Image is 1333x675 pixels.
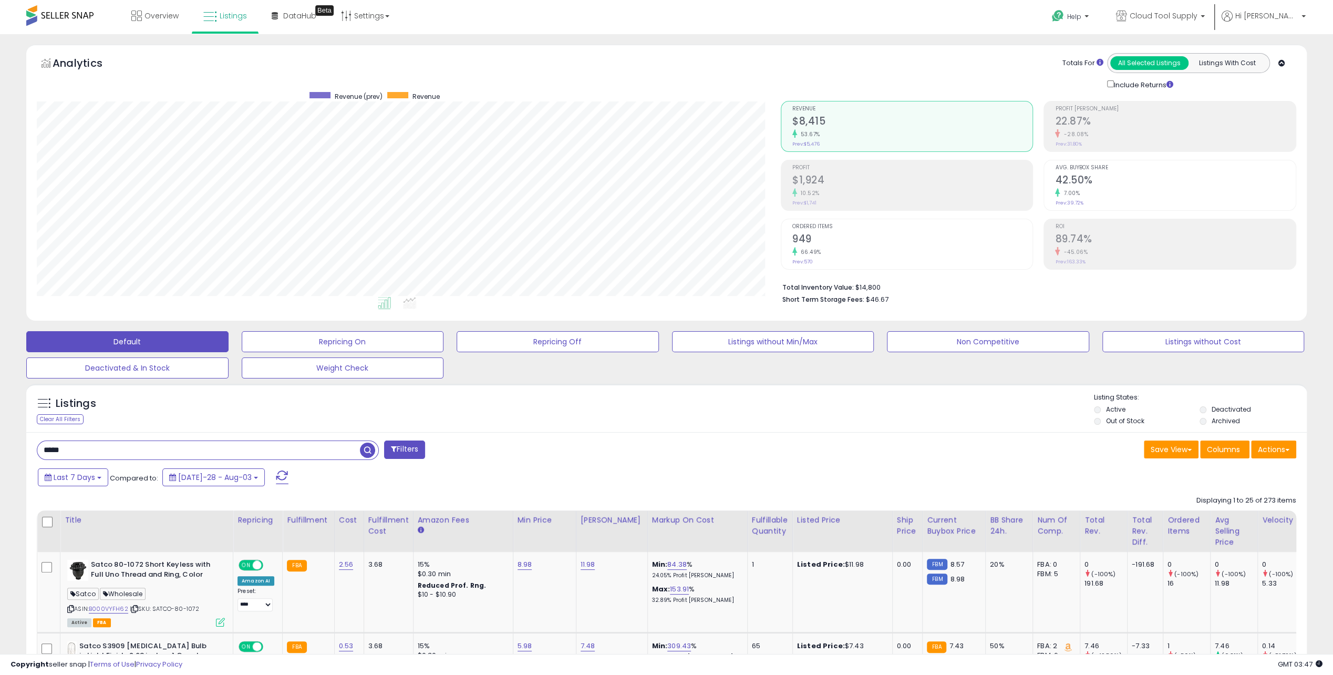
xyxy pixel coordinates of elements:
[897,560,914,569] div: 0.00
[1215,579,1257,588] div: 11.98
[1051,9,1065,23] i: Get Help
[144,11,179,21] span: Overview
[1215,560,1257,569] div: 0
[1132,641,1155,651] div: -7.33
[1262,560,1305,569] div: 0
[792,165,1033,171] span: Profit
[652,515,743,526] div: Markup on Cost
[38,468,108,486] button: Last 7 Days
[667,641,691,651] a: 309.43
[950,559,964,569] span: 8.57
[866,294,888,304] span: $46.67
[797,248,821,256] small: 66.49%
[1099,78,1186,90] div: Include Returns
[178,472,252,483] span: [DATE]-28 - Aug-03
[1167,560,1210,569] div: 0
[339,559,354,570] a: 2.56
[1132,515,1159,548] div: Total Rev. Diff.
[927,641,946,653] small: FBA
[79,641,207,673] b: Satco S3909 [MEDICAL_DATA] Bulb in Light Finish, 2.63 inches, 1 Count (Pack of 1), Clear
[11,659,49,669] strong: Copyright
[56,396,96,411] h5: Listings
[1174,651,1196,660] small: (-50%)
[1269,651,1296,660] small: (-51.72%)
[1196,496,1296,506] div: Displaying 1 to 25 of 273 items
[1167,641,1210,651] div: 1
[1207,444,1240,455] span: Columns
[1067,12,1081,21] span: Help
[220,11,247,21] span: Listings
[792,200,817,206] small: Prev: $1,741
[581,641,595,651] a: 7.48
[1212,405,1251,414] label: Deactivated
[11,660,182,670] div: seller snap | |
[418,515,509,526] div: Amazon Fees
[897,515,918,537] div: Ship Price
[1215,515,1253,548] div: Avg Selling Price
[782,283,854,292] b: Total Inventory Value:
[887,331,1089,352] button: Non Competitive
[797,130,820,138] small: 53.67%
[1167,515,1206,537] div: Ordered Items
[792,224,1033,230] span: Ordered Items
[67,560,88,581] img: 41ABrK9FQHL._SL40_.jpg
[652,653,739,661] p: 27.42% Profit [PERSON_NAME]
[1094,393,1307,403] p: Listing States:
[418,526,424,535] small: Amazon Fees.
[652,585,739,604] div: %
[240,561,253,570] span: ON
[418,641,505,651] div: 15%
[1235,11,1298,21] span: Hi [PERSON_NAME]
[652,641,739,661] div: %
[93,618,111,627] span: FBA
[67,641,77,662] img: 31RB7pI3emL._SL40_.jpg
[1055,141,1081,147] small: Prev: 31.80%
[242,331,444,352] button: Repricing On
[797,559,845,569] b: Listed Price:
[652,641,668,651] b: Min:
[797,189,820,197] small: 10.52%
[1037,515,1076,537] div: Num of Comp.
[1174,570,1198,578] small: (-100%)
[1055,174,1296,188] h2: 42.50%
[752,560,784,569] div: 1
[89,605,128,613] a: B000VYFH62
[518,641,532,651] a: 5.98
[1251,441,1296,458] button: Actions
[1043,2,1099,34] a: Help
[26,357,229,379] button: Deactivated & In Stock
[91,560,219,582] b: Satco 80-1072 Short Keyless with Full Uno Thread and Ring, Color
[1084,579,1127,588] div: 191.68
[418,581,487,590] b: Reduced Prof. Rng.
[1084,641,1127,651] div: 7.46
[315,5,334,16] div: Tooltip anchor
[1215,641,1257,651] div: 7.46
[67,618,91,627] span: All listings currently available for purchase on Amazon
[136,659,182,669] a: Privacy Policy
[100,588,146,600] span: Wholesale
[752,515,788,537] div: Fulfillable Quantity
[162,468,265,486] button: [DATE]-28 - Aug-03
[792,233,1033,247] h2: 949
[457,331,659,352] button: Repricing Off
[652,572,739,579] p: 24.05% Profit [PERSON_NAME]
[1055,233,1296,247] h2: 89.74%
[1060,189,1080,197] small: 7.00%
[242,357,444,379] button: Weight Check
[797,560,884,569] div: $11.98
[283,11,316,21] span: DataHub
[1262,515,1300,526] div: Velocity
[26,331,229,352] button: Default
[1055,165,1296,171] span: Avg. Buybox Share
[927,559,947,570] small: FBM
[518,515,572,526] div: Min Price
[581,559,595,570] a: 11.98
[1132,560,1155,569] div: -191.68
[1060,130,1088,138] small: -28.08%
[1130,11,1197,21] span: Cloud Tool Supply
[1037,560,1072,569] div: FBA: 0
[670,584,689,595] a: 153.91
[368,515,409,537] div: Fulfillment Cost
[647,510,747,552] th: The percentage added to the cost of goods (COGS) that forms the calculator for Min & Max prices.
[1222,11,1306,34] a: Hi [PERSON_NAME]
